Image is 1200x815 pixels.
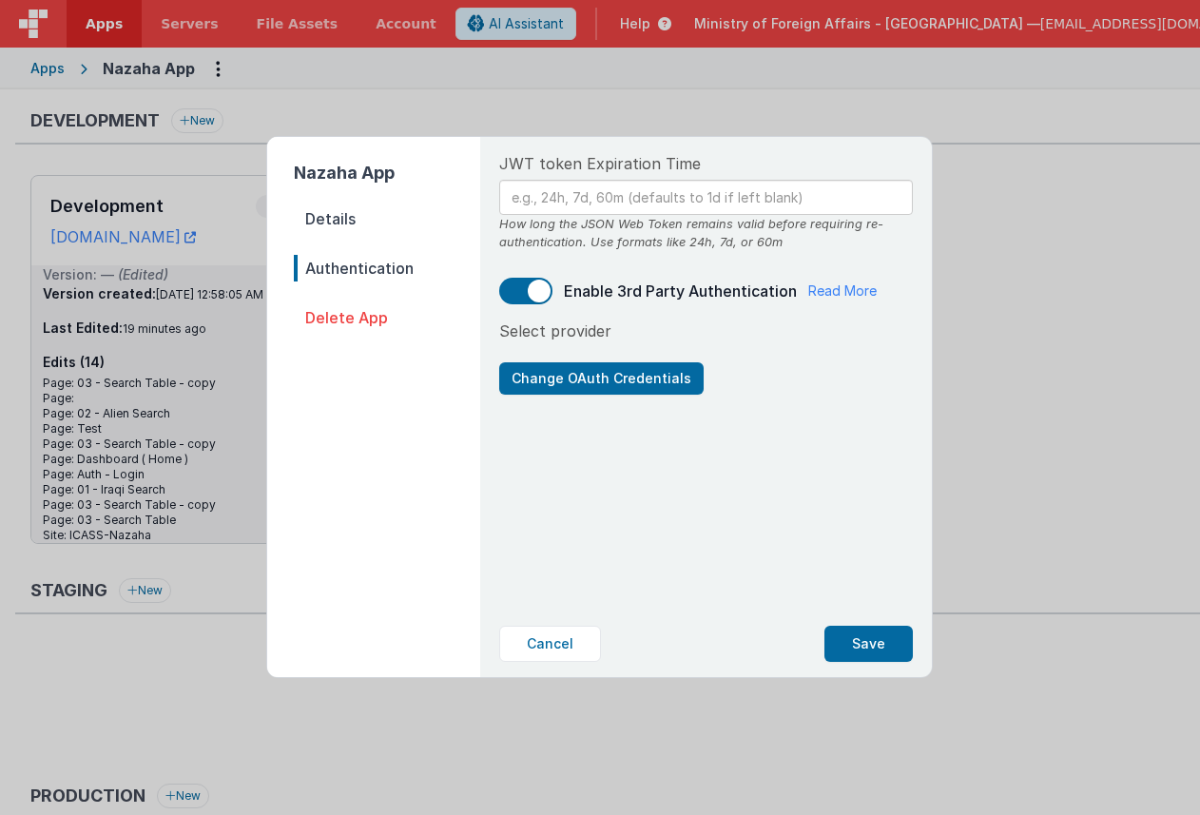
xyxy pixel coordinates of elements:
[564,281,797,301] span: Enable 3rd Party Authentication
[294,205,480,232] span: Details
[294,304,480,331] span: Delete App
[808,281,877,301] a: Read More
[499,152,701,175] span: JWT token Expiration Time
[499,180,913,215] input: e.g., 24h, 7d, 60m (defaults to 1d if left blank)
[499,626,601,662] button: Cancel
[499,320,611,342] span: Select provider
[294,255,480,281] span: Authentication
[294,160,480,186] h2: Nazaha App
[824,626,913,662] button: Save
[499,215,913,251] div: How long the JSON Web Token remains valid before requiring re-authentication. Use formats like 24...
[499,362,704,395] button: Change OAuth Credentials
